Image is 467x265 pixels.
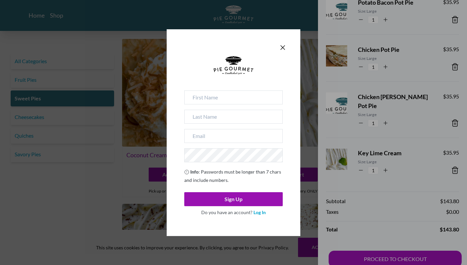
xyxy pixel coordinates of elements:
button: Sign Up [184,192,283,206]
input: Email [184,129,283,143]
span: Do you have an account? [201,209,252,215]
a: Log In [253,209,266,215]
strong: Info [190,169,199,175]
span: : Passwords must be longer than 7 chars and include numbers. [184,169,281,183]
input: Last Name [184,110,283,124]
button: Close panel [279,44,287,52]
input: First Name [184,90,283,104]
